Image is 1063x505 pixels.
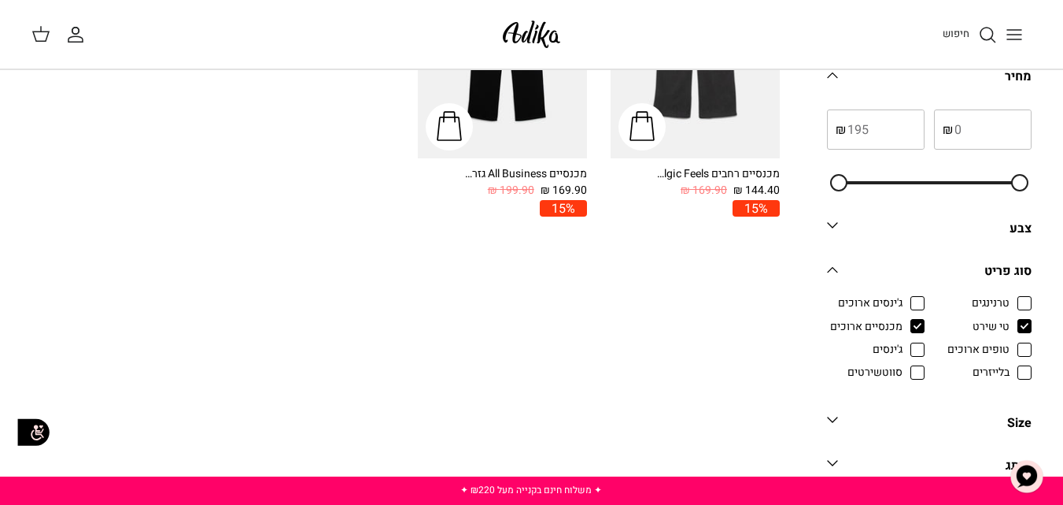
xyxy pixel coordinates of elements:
[654,166,780,183] div: מכנסיים רחבים Nostalgic Feels קורדרוי
[460,483,602,497] a: ✦ משלוח חינם בקנייה מעל ₪220 ✦
[1005,67,1032,87] div: מחיר
[873,342,902,358] span: ג'ינסים
[733,200,780,217] a: 15%
[12,410,55,454] img: accessibility_icon02.svg
[611,166,780,200] a: מכנסיים רחבים Nostalgic Feels קורדרוי 144.40 ₪ 169.90 ₪
[461,166,587,183] div: מכנסיים All Business גזרה מחויטת
[847,110,924,150] input: עד
[418,166,587,200] a: מכנסיים All Business גזרה מחויטת 169.90 ₪ 199.90 ₪
[984,262,1032,282] div: סוג פריט
[498,16,565,53] img: Adika IL
[827,454,1032,489] a: מותג
[827,259,1032,295] a: סוג פריט
[541,182,587,199] span: 169.90 ₪
[827,65,1032,100] a: מחיר
[943,121,953,141] span: ₪
[838,295,902,311] span: ג'ינסים ארוכים
[827,216,1032,251] a: צבע
[830,319,902,335] span: מכנסיים ארוכים
[540,200,587,217] a: 15%
[1007,414,1032,434] div: Size
[972,295,1009,311] span: טרנינגים
[997,17,1032,52] button: Toggle menu
[488,182,534,199] span: 199.90 ₪
[836,121,846,141] span: ₪
[954,110,1031,150] input: מ
[943,25,997,44] a: חיפוש
[1009,219,1032,240] div: צבע
[827,410,1032,446] a: Size
[973,319,1009,335] span: טי שירט
[947,342,1009,358] span: טופים ארוכים
[733,200,780,217] span: 15%
[943,26,969,41] span: חיפוש
[681,182,727,199] span: 169.90 ₪
[66,25,91,44] a: החשבון שלי
[733,182,780,199] span: 144.40 ₪
[1003,453,1050,500] button: צ'אט
[847,365,902,381] span: סווטשירטים
[540,200,587,217] span: 15%
[973,365,1009,381] span: בלייזרים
